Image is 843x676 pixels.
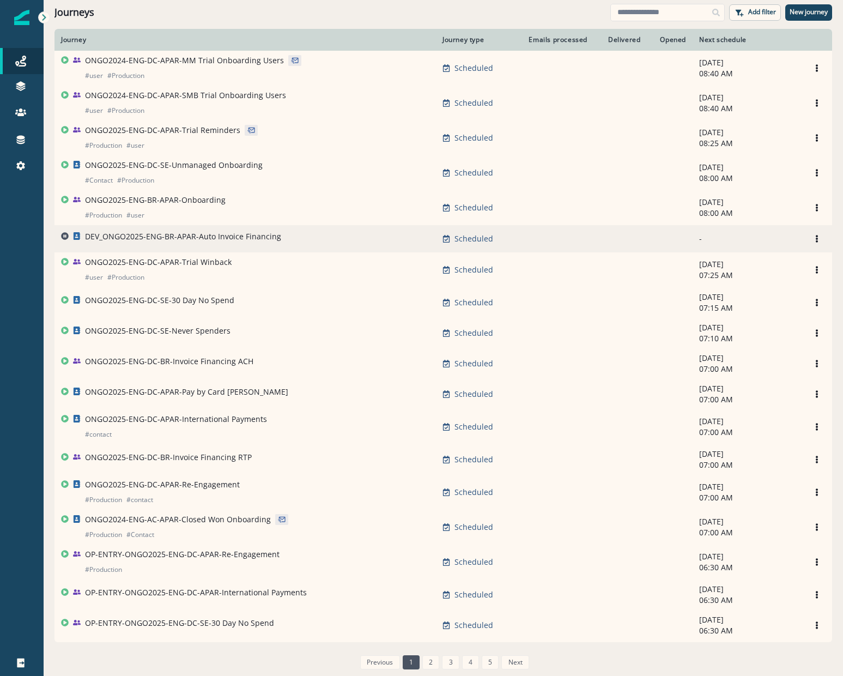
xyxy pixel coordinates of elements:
button: Options [808,617,826,633]
p: # contact [85,429,112,440]
p: Scheduled [454,421,493,432]
p: # Contact [126,529,154,540]
p: - [699,233,795,244]
p: # user [85,272,103,283]
p: # user [85,70,103,81]
p: Scheduled [454,63,493,74]
p: # Production [85,140,122,151]
p: 07:00 AM [699,460,795,470]
p: Scheduled [454,132,493,143]
p: [DATE] [699,481,795,492]
p: ONGO2024-ENG-AC-APAR-Closed Won Onboarding [85,514,271,525]
p: 07:00 AM [699,527,795,538]
p: Add filter [748,8,776,16]
p: # contact [126,494,153,505]
p: [DATE] [699,162,795,173]
p: # Contact [85,175,113,186]
a: OP-ENTRY-ONGO2024-ENG-AC-APAR-Closed Won OnboardingScheduled-[DATE]06:30 AMOptions [54,641,832,671]
a: Next page [501,655,529,669]
p: Scheduled [454,202,493,213]
p: Scheduled [454,487,493,498]
p: [DATE] [699,127,795,138]
button: Options [808,294,826,311]
button: Add filter [729,4,781,21]
p: 06:30 AM [699,562,795,573]
a: OP-ENTRY-ONGO2025-ENG-DC-APAR-International PaymentsScheduled-[DATE]06:30 AMOptions [54,580,832,610]
div: Delivered [601,35,640,44]
p: Scheduled [454,297,493,308]
p: # Production [107,70,144,81]
p: Scheduled [454,589,493,600]
div: Journey [61,35,429,44]
a: OP-ENTRY-ONGO2025-ENG-DC-APAR-Re-Engagement#ProductionScheduled-[DATE]06:30 AMOptions [54,545,832,580]
p: # user [126,210,144,221]
p: 08:40 AM [699,103,795,114]
a: ONGO2025-ENG-DC-APAR-Trial Winback#user#ProductionScheduled-[DATE]07:25 AMOptions [54,252,832,287]
p: [DATE] [699,92,795,103]
p: Scheduled [454,557,493,568]
p: 08:40 AM [699,68,795,79]
p: 07:00 AM [699,427,795,438]
p: [DATE] [699,416,795,427]
div: Emails processed [524,35,587,44]
button: Options [808,130,826,146]
p: # user [126,140,144,151]
p: ONGO2025-ENG-DC-SE-Unmanaged Onboarding [85,160,263,171]
p: 06:30 AM [699,625,795,636]
p: OP-ENTRY-ONGO2025-ENG-DC-SE-30 Day No Spend [85,618,274,629]
p: ONGO2025-ENG-DC-APAR-Re-Engagement [85,479,240,490]
p: [DATE] [699,353,795,364]
button: New journey [785,4,832,21]
a: ONGO2025-ENG-DC-SE-Never SpendersScheduled-[DATE]07:10 AMOptions [54,318,832,348]
p: 08:00 AM [699,208,795,219]
button: Options [808,587,826,603]
a: Page 3 [442,655,459,669]
button: Options [808,519,826,535]
p: Scheduled [454,328,493,339]
a: ONGO2025-ENG-DC-BR-Invoice Financing ACHScheduled-[DATE]07:00 AMOptions [54,348,832,379]
button: Options [808,419,826,435]
ul: Pagination [357,655,529,669]
p: 07:10 AM [699,333,795,344]
a: ONGO2024-ENG-AC-APAR-Closed Won Onboarding#Production#ContactScheduled-[DATE]07:00 AMOptions [54,510,832,545]
p: ONGO2024-ENG-DC-APAR-MM Trial Onboarding Users [85,55,284,66]
button: Options [808,200,826,216]
p: OP-ENTRY-ONGO2025-ENG-DC-APAR-International Payments [85,587,307,598]
p: New journey [790,8,828,16]
a: DEV_ONGO2025-ENG-BR-APAR-Auto Invoice FinancingScheduled--Options [54,225,832,252]
p: ONGO2025-ENG-DC-APAR-International Payments [85,414,267,425]
p: 07:00 AM [699,492,795,503]
p: [DATE] [699,322,795,333]
button: Options [808,554,826,570]
p: Scheduled [454,454,493,465]
a: ONGO2025-ENG-DC-APAR-Trial Reminders#Production#userScheduled-[DATE]08:25 AMOptions [54,120,832,155]
p: ONGO2025-ENG-BR-APAR-Onboarding [85,195,226,206]
a: Page 2 [422,655,439,669]
button: Options [808,262,826,278]
a: ONGO2025-ENG-DC-BR-Invoice Financing RTPScheduled-[DATE]07:00 AMOptions [54,444,832,475]
p: 08:00 AM [699,173,795,184]
button: Options [808,165,826,181]
p: ONGO2025-ENG-DC-SE-30 Day No Spend [85,295,234,306]
h1: Journeys [54,7,94,19]
p: 07:00 AM [699,394,795,405]
p: [DATE] [699,449,795,460]
a: ONGO2024-ENG-DC-APAR-MM Trial Onboarding Users#user#ProductionScheduled-[DATE]08:40 AMOptions [54,51,832,86]
button: Options [808,484,826,500]
button: Options [808,386,826,402]
p: 08:25 AM [699,138,795,149]
button: Options [808,325,826,341]
a: ONGO2025-ENG-BR-APAR-Onboarding#Production#userScheduled-[DATE]08:00 AMOptions [54,190,832,225]
p: [DATE] [699,551,795,562]
a: ONGO2024-ENG-DC-APAR-SMB Trial Onboarding Users#user#ProductionScheduled-[DATE]08:40 AMOptions [54,86,832,120]
img: Inflection [14,10,29,25]
p: ONGO2025-ENG-DC-BR-Invoice Financing RTP [85,452,252,463]
p: # user [85,105,103,116]
p: [DATE] [699,292,795,303]
a: Page 4 [462,655,479,669]
p: # Production [107,272,144,283]
p: Scheduled [454,620,493,631]
p: [DATE] [699,614,795,625]
p: # Production [85,529,122,540]
p: [DATE] [699,516,795,527]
